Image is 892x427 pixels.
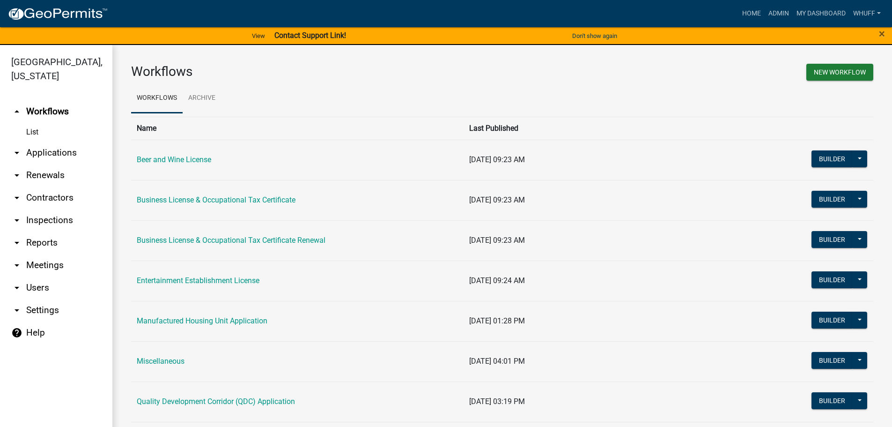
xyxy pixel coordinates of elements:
i: arrow_drop_down [11,282,22,293]
a: Business License & Occupational Tax Certificate Renewal [137,236,325,245]
a: whuff [849,5,885,22]
a: My Dashboard [793,5,849,22]
a: Miscellaneous [137,357,184,366]
span: [DATE] 09:23 AM [469,155,525,164]
a: Admin [765,5,793,22]
a: Manufactured Housing Unit Application [137,316,267,325]
a: Home [738,5,765,22]
th: Last Published [464,117,760,140]
th: Name [131,117,464,140]
span: × [879,27,885,40]
a: View [248,28,269,44]
i: arrow_drop_down [11,215,22,226]
a: Business License & Occupational Tax Certificate [137,195,295,204]
span: [DATE] 09:24 AM [469,276,525,285]
button: Builder [811,392,853,409]
span: [DATE] 09:23 AM [469,236,525,245]
span: [DATE] 04:01 PM [469,357,525,366]
strong: Contact Support Link! [274,31,346,40]
h3: Workflows [131,64,495,80]
i: help [11,327,22,338]
button: Builder [811,352,853,369]
button: New Workflow [806,64,873,81]
button: Builder [811,191,853,208]
button: Close [879,28,885,39]
a: Archive [183,83,221,113]
a: Workflows [131,83,183,113]
button: Builder [811,271,853,288]
i: arrow_drop_down [11,192,22,203]
i: arrow_drop_down [11,147,22,158]
button: Builder [811,312,853,329]
a: Entertainment Establishment License [137,276,259,285]
a: Beer and Wine License [137,155,211,164]
button: Don't show again [568,28,621,44]
i: arrow_drop_down [11,305,22,316]
i: arrow_drop_up [11,106,22,117]
span: [DATE] 09:23 AM [469,195,525,204]
span: [DATE] 01:28 PM [469,316,525,325]
span: [DATE] 03:19 PM [469,397,525,406]
i: arrow_drop_down [11,260,22,271]
i: arrow_drop_down [11,170,22,181]
a: Quality Development Corridor (QDC) Application [137,397,295,406]
button: Builder [811,150,853,167]
i: arrow_drop_down [11,237,22,248]
button: Builder [811,231,853,248]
